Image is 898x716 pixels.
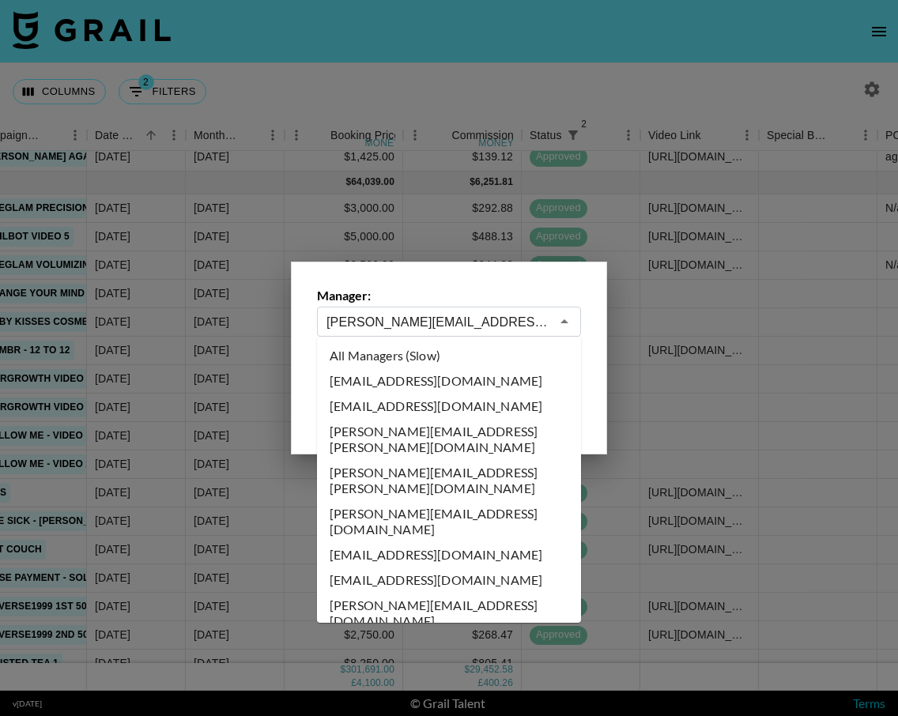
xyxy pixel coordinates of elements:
[317,567,581,593] li: [EMAIL_ADDRESS][DOMAIN_NAME]
[553,311,575,333] button: Close
[317,593,581,634] li: [PERSON_NAME][EMAIL_ADDRESS][DOMAIN_NAME]
[317,343,581,368] li: All Managers (Slow)
[317,501,581,542] li: [PERSON_NAME][EMAIL_ADDRESS][DOMAIN_NAME]
[317,460,581,501] li: [PERSON_NAME][EMAIL_ADDRESS][PERSON_NAME][DOMAIN_NAME]
[317,542,581,567] li: [EMAIL_ADDRESS][DOMAIN_NAME]
[317,394,581,419] li: [EMAIL_ADDRESS][DOMAIN_NAME]
[317,419,581,460] li: [PERSON_NAME][EMAIL_ADDRESS][PERSON_NAME][DOMAIN_NAME]
[317,368,581,394] li: [EMAIL_ADDRESS][DOMAIN_NAME]
[317,288,581,303] label: Manager:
